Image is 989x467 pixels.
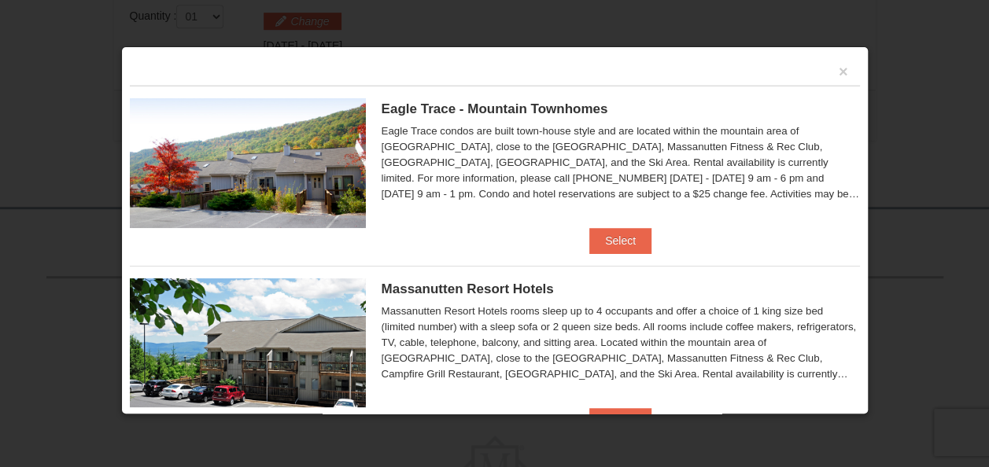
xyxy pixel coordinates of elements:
[130,98,366,227] img: 19218983-1-9b289e55.jpg
[589,408,651,433] button: Select
[382,101,608,116] span: Eagle Trace - Mountain Townhomes
[589,228,651,253] button: Select
[130,278,366,407] img: 19219026-1-e3b4ac8e.jpg
[382,281,554,296] span: Massanutten Resort Hotels
[382,123,860,202] div: Eagle Trace condos are built town-house style and are located within the mountain area of [GEOGRA...
[839,64,848,79] button: ×
[382,303,860,382] div: Massanutten Resort Hotels rooms sleep up to 4 occupants and offer a choice of 1 king size bed (li...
